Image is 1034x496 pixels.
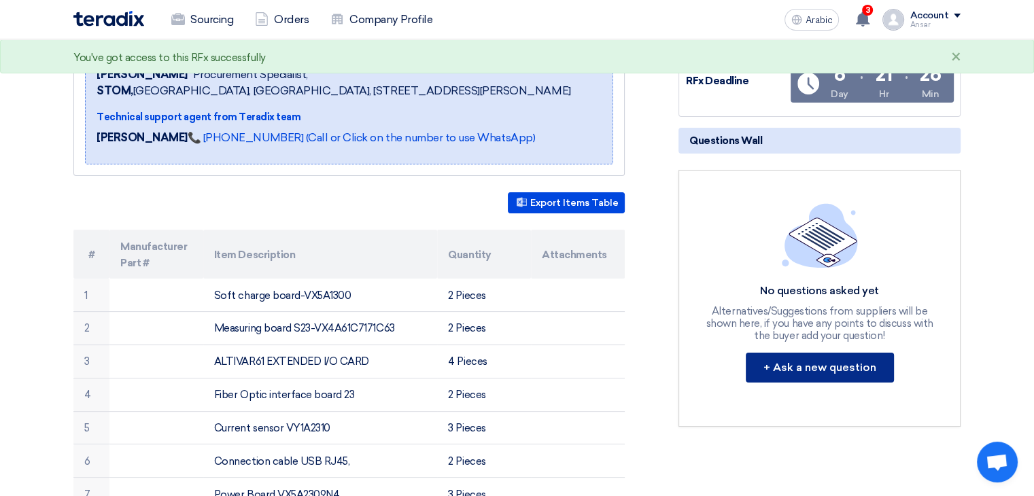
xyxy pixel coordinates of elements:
font: Min [922,88,940,100]
font: Procurement Specialist, [193,68,308,81]
font: [PERSON_NAME] [97,68,188,81]
font: Account [910,10,948,21]
font: Technical support agent from Teradix team [97,111,300,123]
font: 6 [833,63,845,86]
a: Orders [244,5,320,35]
font: Attachments [542,249,607,261]
font: 2 Pieces [448,322,485,334]
font: Fiber Optic interface board 23 [214,389,355,401]
font: Quantity [448,249,491,261]
font: Orders [274,13,309,26]
font: Current sensor VY1A2310 [214,422,330,434]
font: Measuring board S23-VX4A61C7171C63 [214,322,395,334]
font: Arabic [805,14,832,26]
font: Manufacturer Part # [120,241,187,269]
button: + Ask a new question [746,353,894,383]
font: You've got access to this RFx successfully [73,52,266,64]
button: Export Items Table [508,192,625,213]
font: # [88,249,95,261]
font: Company Profile [349,13,432,26]
font: 3 [865,5,870,15]
font: Connection cable USB RJ45, [214,455,350,467]
font: Questions Wall [689,135,762,147]
a: 📞 [PHONE_NUMBER] (Call or Click on the number to use WhatsApp) [188,131,535,144]
img: Teradix logo [73,11,144,26]
font: 5 [84,422,90,434]
font: Sourcing [190,13,233,26]
font: 21 [876,63,893,86]
font: 6 [84,455,90,467]
font: 3 [84,355,90,368]
font: STOM, [97,84,133,97]
font: 4 Pieces [448,355,487,368]
font: Ansar [910,20,930,29]
font: No questions asked yet [760,284,878,297]
img: profile_test.png [882,9,904,31]
font: 2 Pieces [448,389,485,401]
font: Alternatives/Suggestions from suppliers will be shown here, if you have any points to discuss wit... [706,305,933,342]
font: × [950,46,961,69]
button: Arabic [785,9,839,31]
font: 1 [84,289,88,301]
font: RFx Deadline [686,75,748,87]
font: 4 [84,389,91,401]
font: Export Items Table [530,198,619,209]
font: 26 [920,63,941,86]
a: Open chat [977,442,1018,482]
font: [GEOGRAPHIC_DATA], [GEOGRAPHIC_DATA], [STREET_ADDRESS][PERSON_NAME] [133,84,571,97]
font: ALTIVAR61 EXTENDED I/O CARD [214,355,369,368]
font: Hr [879,88,889,100]
font: Day [831,88,848,100]
font: [PERSON_NAME] [97,131,188,144]
img: empty_state_list.svg [782,203,858,267]
font: + Ask a new question [763,361,876,374]
font: 2 Pieces [448,455,485,467]
font: 3 Pieces [448,422,485,434]
font: Item Description [214,249,295,261]
a: Sourcing [160,5,244,35]
font: 2 [84,322,90,334]
font: Soft charge board-VX5A1300 [214,289,351,301]
font: 2 Pieces [448,289,485,301]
